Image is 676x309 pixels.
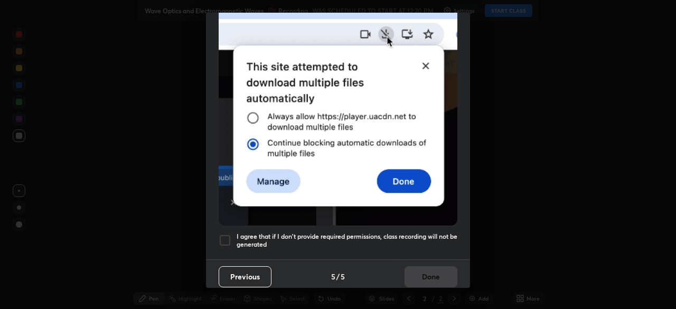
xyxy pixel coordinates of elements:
button: Previous [219,266,271,287]
h4: / [336,271,340,282]
h4: 5 [331,271,335,282]
h5: I agree that if I don't provide required permissions, class recording will not be generated [237,232,457,249]
h4: 5 [341,271,345,282]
